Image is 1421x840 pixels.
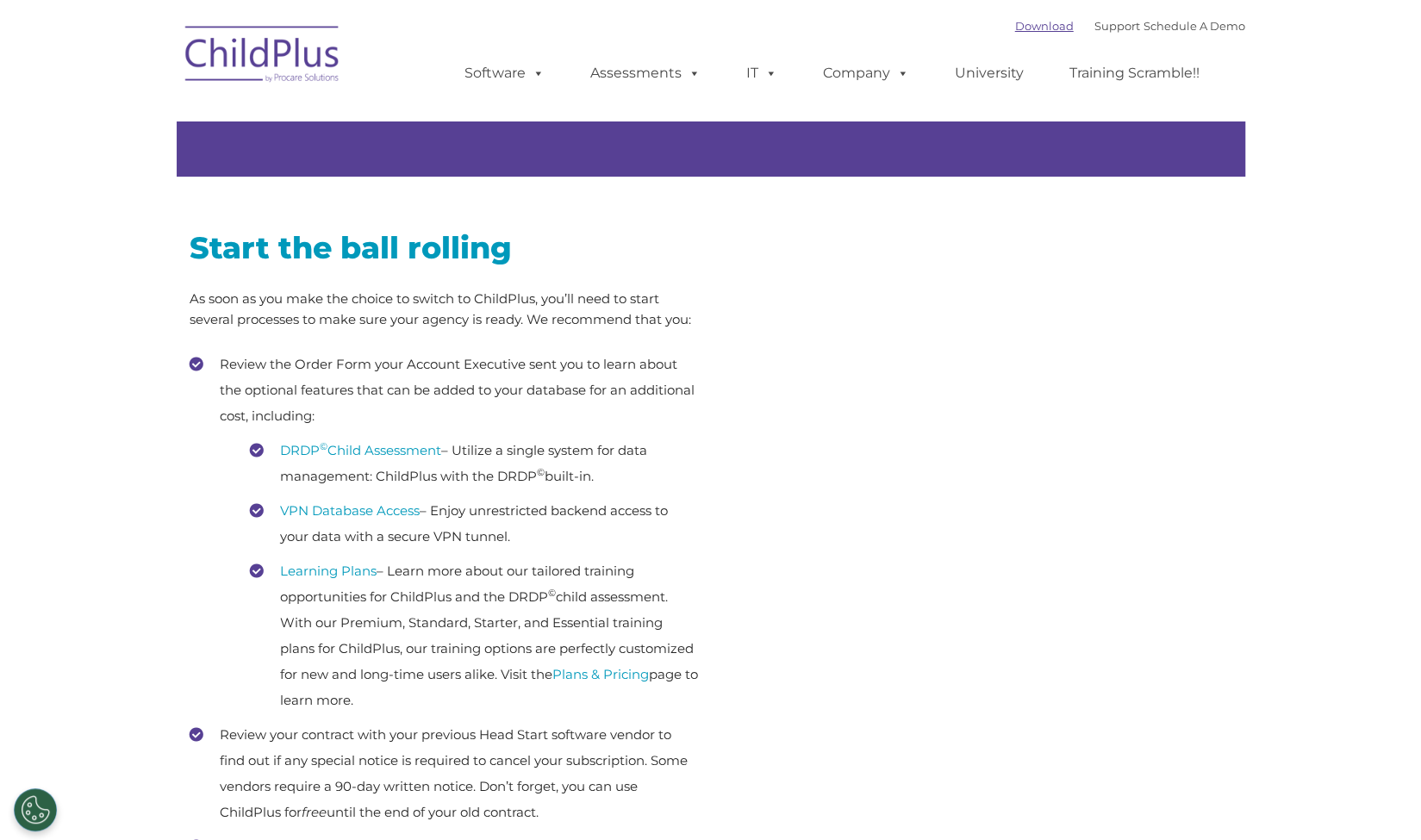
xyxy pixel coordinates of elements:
a: Support [1094,19,1140,33]
a: Schedule A Demo [1144,19,1245,33]
h2: Start the ball rolling [190,228,698,267]
a: University [938,56,1041,90]
li: Review the Order Form your Account Executive sent you to learn about the optional features that c... [190,352,698,713]
a: IT [729,56,795,90]
sup: © [537,466,545,478]
a: Assessments [573,56,718,90]
li: – Enjoy unrestricted backend access to your data with a secure VPN tunnel. [250,498,698,550]
sup: © [548,587,556,599]
a: Training Scramble!! [1052,56,1217,90]
a: VPN Database Access [280,502,420,519]
a: Software [447,56,562,90]
img: ChildPlus by Procare Solutions [177,14,349,100]
p: As soon as you make the choice to switch to ChildPlus, you’ll need to start several processes to ... [190,289,698,330]
li: – Utilize a single system for data management: ChildPlus with the DRDP built-in. [250,438,698,489]
sup: © [320,440,327,452]
a: Learning Plans [280,563,377,579]
li: Review your contract with your previous Head Start software vendor to find out if any special not... [190,722,698,825]
a: Plans & Pricing [552,666,649,682]
a: Download [1015,19,1074,33]
a: Company [806,56,926,90]
button: Cookies Settings [14,788,57,831]
em: free [302,804,327,820]
font: | [1015,19,1245,33]
li: – Learn more about our tailored training opportunities for ChildPlus and the DRDP child assessmen... [250,558,698,713]
a: DRDP©Child Assessment [280,442,441,458]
